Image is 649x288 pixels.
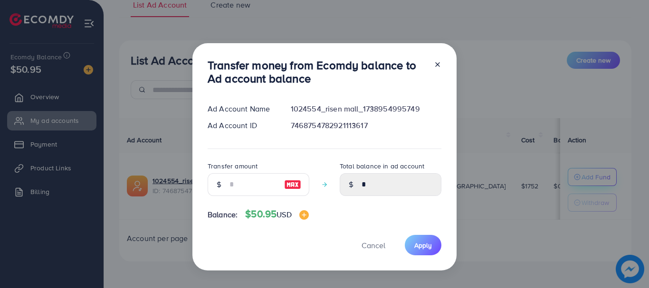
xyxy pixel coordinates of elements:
img: image [284,179,301,190]
span: Balance: [208,209,238,220]
label: Total balance in ad account [340,161,424,171]
span: USD [277,209,291,220]
div: Ad Account ID [200,120,283,131]
span: Cancel [362,240,385,251]
span: Apply [414,241,432,250]
label: Transfer amount [208,161,258,171]
button: Apply [405,235,441,255]
button: Cancel [350,235,397,255]
img: image [299,210,309,220]
div: Ad Account Name [200,103,283,114]
div: 1024554_risen mall_1738954995749 [283,103,449,114]
div: 7468754782921113617 [283,120,449,131]
h3: Transfer money from Ecomdy balance to Ad account balance [208,58,426,86]
h4: $50.95 [245,208,308,220]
